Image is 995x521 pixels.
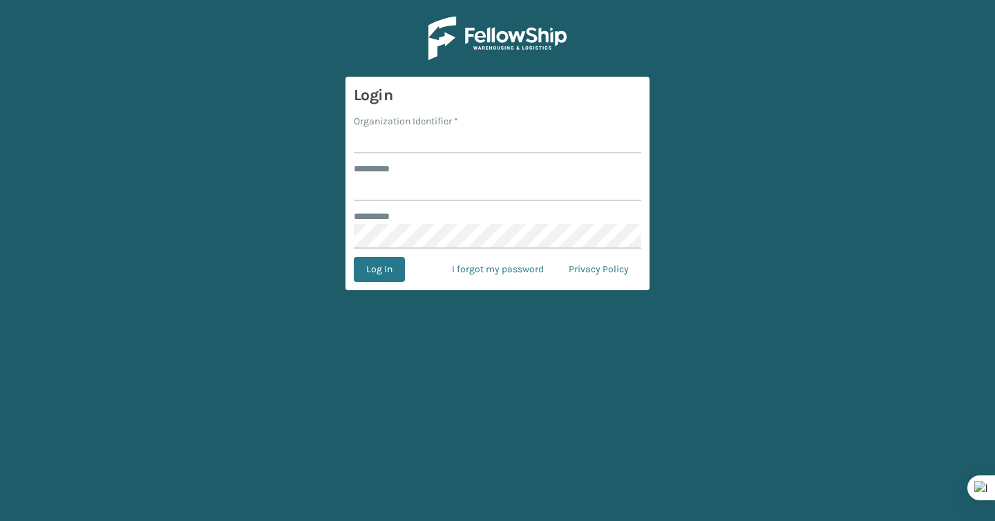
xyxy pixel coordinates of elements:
[428,17,567,60] img: Logo
[556,257,641,282] a: Privacy Policy
[354,257,405,282] button: Log In
[439,257,556,282] a: I forgot my password
[354,85,641,106] h3: Login
[354,114,458,129] label: Organization Identifier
